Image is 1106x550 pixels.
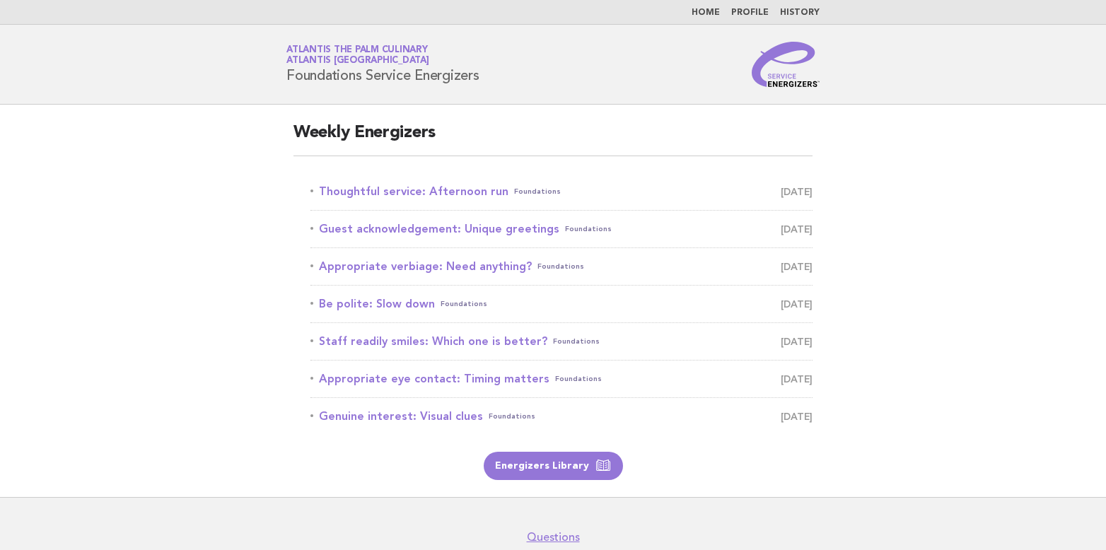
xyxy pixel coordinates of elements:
span: Foundations [553,332,600,351]
a: Profile [731,8,769,17]
span: Foundations [565,219,612,239]
span: Atlantis [GEOGRAPHIC_DATA] [286,57,429,66]
a: Guest acknowledgement: Unique greetingsFoundations [DATE] [310,219,813,239]
a: Thoughtful service: Afternoon runFoundations [DATE] [310,182,813,201]
span: [DATE] [781,406,813,426]
a: Home [692,8,720,17]
span: Foundations [555,369,602,389]
span: Foundations [537,257,584,276]
a: Appropriate verbiage: Need anything?Foundations [DATE] [310,257,813,276]
h2: Weekly Energizers [293,122,813,156]
a: Staff readily smiles: Which one is better?Foundations [DATE] [310,332,813,351]
a: Questions [527,530,580,544]
span: [DATE] [781,219,813,239]
span: Foundations [489,406,535,426]
span: Foundations [514,182,561,201]
a: Energizers Library [484,452,623,480]
span: Foundations [441,294,487,314]
span: [DATE] [781,294,813,314]
span: [DATE] [781,369,813,389]
a: Appropriate eye contact: Timing mattersFoundations [DATE] [310,369,813,389]
span: [DATE] [781,332,813,351]
a: Atlantis The Palm CulinaryAtlantis [GEOGRAPHIC_DATA] [286,45,429,65]
img: Service Energizers [752,42,820,87]
a: Genuine interest: Visual cluesFoundations [DATE] [310,406,813,426]
h1: Foundations Service Energizers [286,46,479,83]
a: Be polite: Slow downFoundations [DATE] [310,294,813,314]
a: History [780,8,820,17]
span: [DATE] [781,257,813,276]
span: [DATE] [781,182,813,201]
